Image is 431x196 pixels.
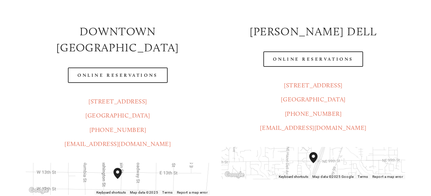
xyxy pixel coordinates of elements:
[263,51,363,67] a: Online Reservations
[281,96,345,103] a: [GEOGRAPHIC_DATA]
[223,170,246,179] img: Google
[284,82,343,89] a: [STREET_ADDRESS]
[88,98,147,105] a: [STREET_ADDRESS]
[89,126,146,134] a: [PHONE_NUMBER]
[279,174,308,179] button: Keyboard shortcuts
[312,175,354,179] span: Map data ©2025 Google
[27,186,50,195] a: Open this area in Google Maps (opens a new window)
[372,175,403,179] a: Report a map error
[130,191,158,194] span: Map data ©2025
[223,170,246,179] a: Open this area in Google Maps (opens a new window)
[285,110,342,118] a: [PHONE_NUMBER]
[309,152,326,174] div: Amaro's Table 816 Northeast 98th Circle Vancouver, WA, 98665, United States
[68,68,167,83] a: Online Reservations
[85,112,150,119] a: [GEOGRAPHIC_DATA]
[358,175,368,179] a: Terms
[96,190,126,195] button: Keyboard shortcuts
[162,191,173,194] a: Terms
[113,168,130,190] div: Amaro's Table 1220 Main Street vancouver, United States
[27,186,50,195] img: Google
[260,124,366,132] a: [EMAIL_ADDRESS][DOMAIN_NAME]
[177,191,208,194] a: Report a map error
[64,140,171,148] a: [EMAIL_ADDRESS][DOMAIN_NAME]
